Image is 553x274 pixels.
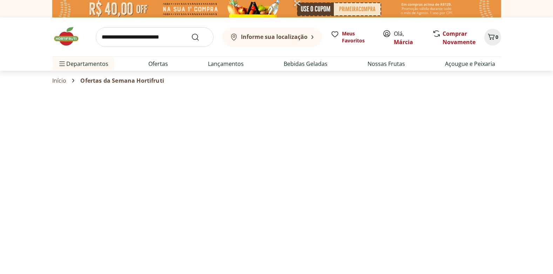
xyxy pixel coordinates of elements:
[191,33,208,41] button: Submit Search
[394,29,425,46] span: Olá,
[495,34,498,40] span: 0
[484,29,501,46] button: Carrinho
[443,30,476,46] a: Comprar Novamente
[52,26,87,47] img: Hortifruti
[58,55,66,72] button: Menu
[367,60,405,68] a: Nossas Frutas
[208,60,244,68] a: Lançamentos
[52,77,67,84] a: Início
[394,38,413,46] a: Márcia
[342,30,374,44] span: Meus Favoritos
[445,60,495,68] a: Açougue e Peixaria
[148,60,168,68] a: Ofertas
[80,77,164,84] span: Ofertas da Semana Hortifruti
[222,27,322,47] button: Informe sua localização
[96,27,214,47] input: search
[58,55,108,72] span: Departamentos
[331,30,374,44] a: Meus Favoritos
[284,60,328,68] a: Bebidas Geladas
[241,33,308,41] b: Informe sua localização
